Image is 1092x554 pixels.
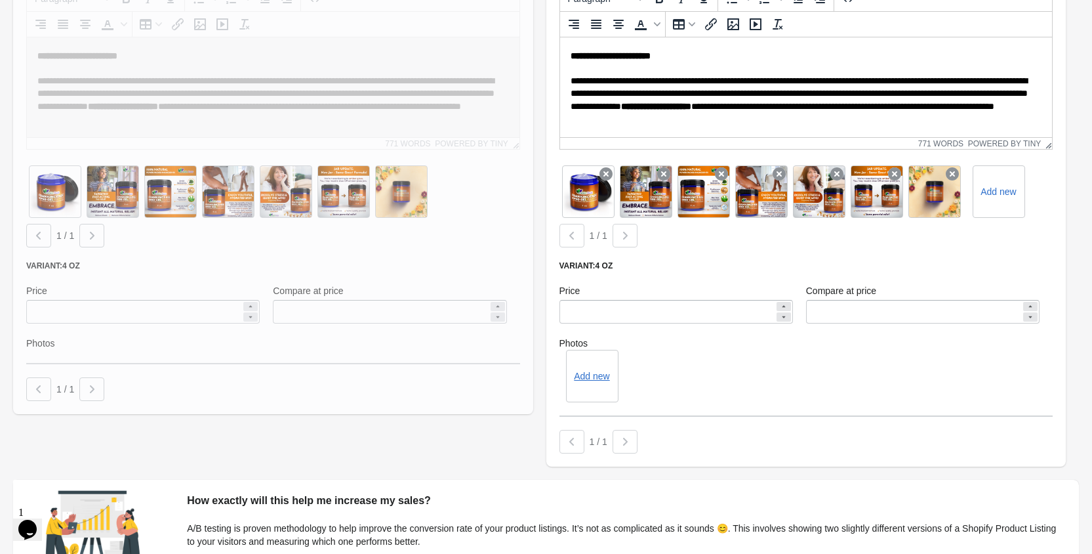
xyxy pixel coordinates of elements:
[630,13,662,35] div: Text color
[607,13,630,35] button: Align center
[560,37,1053,137] iframe: Rich Text Area. Press ALT-0 for help.
[767,13,789,35] button: Clear formatting
[559,261,1053,271] div: Variant: 4 oz
[590,437,607,447] span: 1 / 1
[590,230,607,241] span: 1 / 1
[744,13,767,35] button: Insert/edit media
[806,284,876,297] label: Compare at price
[56,230,74,241] span: 1 / 1
[13,501,55,541] iframe: chat widget
[56,384,74,394] span: 1 / 1
[187,493,1066,509] div: How exactly will this help me increase my sales?
[722,13,744,35] button: Insert/edit image
[559,337,1053,350] label: Photos
[187,522,1066,548] div: A/B testing is proven methodology to help improve the conversion rate of your product listings. I...
[585,13,607,35] button: Justify
[1041,138,1052,149] div: Resize
[981,185,1016,198] label: Add new
[968,139,1041,148] a: Powered by Tiny
[700,13,722,35] button: Insert/edit link
[574,371,609,381] button: Add new
[559,284,580,297] label: Price
[668,13,700,35] button: Table
[563,13,585,35] button: Align right
[918,139,963,148] button: 771 words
